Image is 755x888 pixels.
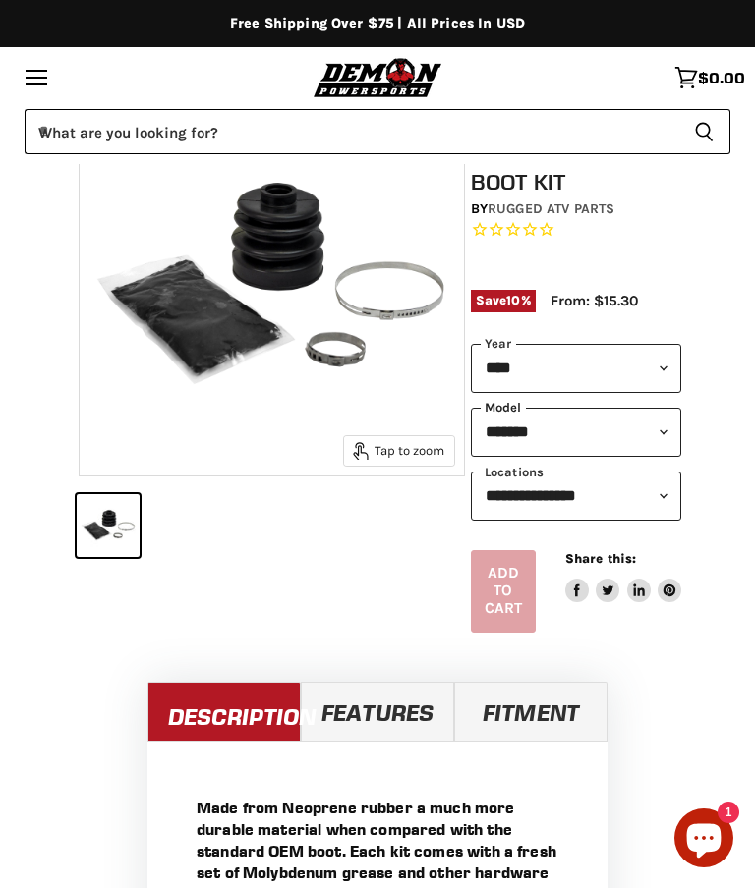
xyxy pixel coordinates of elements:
img: Arctic Cat 400 Rugged OE Replacement Boot Kit [80,91,465,476]
a: Fitment [454,682,608,741]
a: $0.00 [665,56,755,99]
inbox-online-store-chat: Shopify online store chat [668,808,739,872]
button: Tap to zoom [344,436,454,466]
a: Features [301,682,454,741]
input: When autocomplete results are available use up and down arrows to review and enter to select [25,109,678,154]
select: year [471,344,682,393]
select: modal-name [471,408,682,457]
span: From: $15.30 [551,292,638,309]
div: by [471,198,682,220]
form: Product [25,109,730,154]
aside: Share this: [565,550,682,633]
select: keys [471,472,682,521]
span: Save % [471,290,536,311]
button: Search [678,109,730,154]
button: Arctic Cat 400 Rugged OE Replacement Boot Kit thumbnail [77,494,140,557]
img: Demon Powersports [310,55,446,99]
span: Tap to zoom [353,442,444,460]
span: $0.00 [698,69,745,86]
span: 10 [506,293,520,307]
a: Description [147,682,301,741]
a: Rugged ATV Parts [488,200,614,217]
span: Share this: [565,551,636,566]
span: Rated 0.0 out of 5 stars 0 reviews [471,220,682,241]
